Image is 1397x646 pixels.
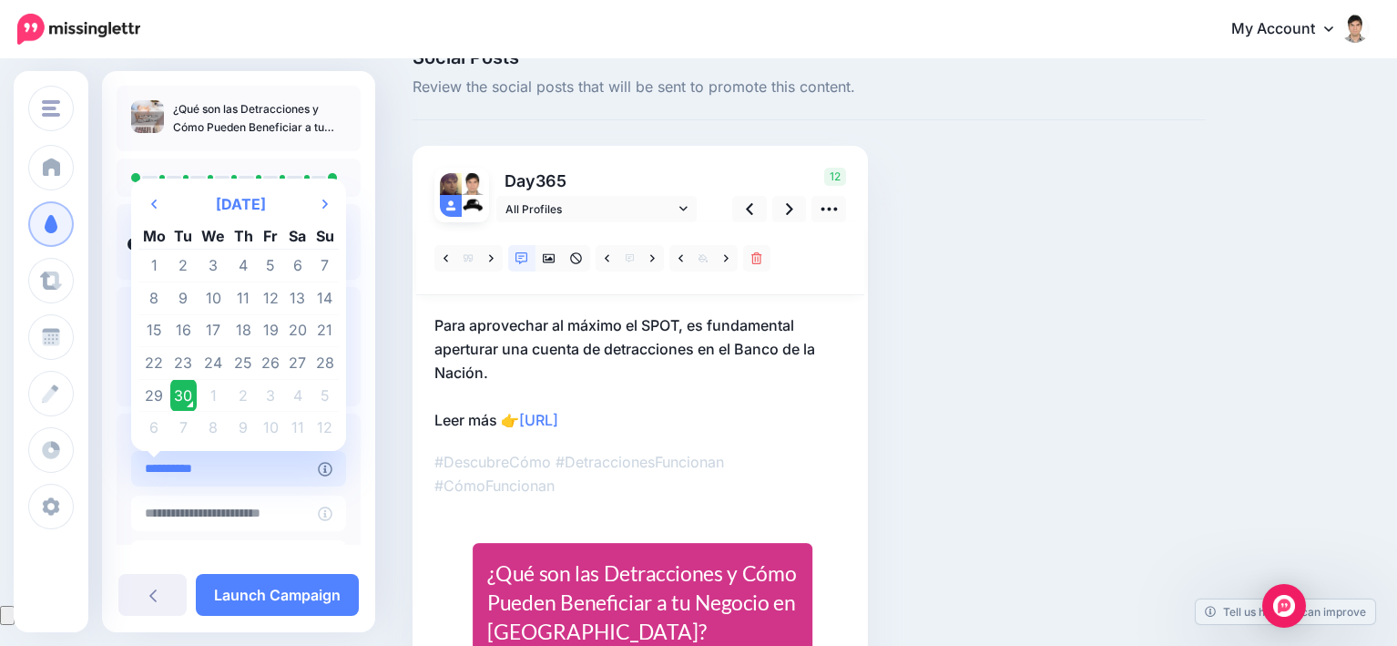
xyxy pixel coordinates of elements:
td: 11 [284,412,311,444]
td: 4 [284,379,311,412]
td: 3 [257,379,284,412]
td: 16 [170,314,198,347]
svg: Next Month [322,197,328,211]
p: Para aprovechar al máximo el SPOT, es fundamental aperturar una cuenta de detracciones en el Banc... [434,313,846,432]
td: 1 [138,250,170,282]
p: #DescubreCómo #DetraccionesFuncionan #CómoFuncionan [434,450,846,497]
td: 20 [284,314,311,347]
img: menu.png [42,100,60,117]
p: Day [496,168,699,194]
td: 5 [311,379,339,412]
img: user_default_image.png [440,195,462,217]
td: 27 [284,347,311,380]
td: 21 [311,314,339,347]
td: 12 [257,282,284,315]
span: Social Posts [413,48,1206,67]
a: [URL] [519,411,558,429]
td: 4 [229,250,258,282]
td: 10 [197,282,229,315]
th: Th [229,222,258,250]
td: 30 [170,379,198,412]
span: All Profiles [505,200,675,219]
span: 12 [824,168,846,186]
td: 25 [229,347,258,380]
td: 5 [257,250,284,282]
th: Select Month [170,186,311,222]
img: 847e6420105265f72a2f47bbdfaa8c77-44369.jpeg [440,173,462,195]
td: 10 [257,412,284,444]
td: 28 [311,347,339,380]
td: 22 [138,347,170,380]
th: Tu [170,222,198,250]
td: 18 [229,314,258,347]
td: 2 [229,379,258,412]
td: 9 [229,412,258,444]
td: 17 [197,314,229,347]
td: 9 [170,282,198,315]
td: 8 [138,282,170,315]
td: 7 [170,412,198,444]
td: 15 [138,314,170,347]
img: eb9a09c0010d053116ee8b96db3ddaaf_thumb.jpg [131,100,164,133]
td: 12 [311,412,339,444]
p: ¿Qué son las Detracciones y Cómo Pueden Beneficiar a tu Negocio en [GEOGRAPHIC_DATA]? [173,100,346,137]
img: picture-bsa70547.png [462,173,484,195]
a: My Account [1213,7,1370,52]
img: Missinglettr [17,14,140,45]
div: Open Intercom Messenger [1262,584,1306,628]
th: Fr [257,222,284,250]
span: Review the social posts that will be sent to promote this content. [413,76,1206,99]
td: 29 [138,379,170,412]
td: 23 [170,347,198,380]
div: ¿Qué son las Detracciones y Cómo Pueden Beneficiar a tu Negocio en [GEOGRAPHIC_DATA]? [487,559,797,646]
td: 13 [284,282,311,315]
td: 3 [197,250,229,282]
img: picture-bsa70548.png [462,195,484,217]
td: 1 [197,379,229,412]
td: 6 [284,250,311,282]
td: 6 [138,412,170,444]
td: 8 [197,412,229,444]
a: All Profiles [496,196,697,222]
td: 19 [257,314,284,347]
td: 26 [257,347,284,380]
th: Su [311,222,339,250]
th: Sa [284,222,311,250]
td: 14 [311,282,339,315]
td: 2 [170,250,198,282]
span: 365 [535,171,566,190]
th: We [197,222,229,250]
svg: Previous Month [151,197,157,211]
td: 24 [197,347,229,380]
a: Tell us how we can improve [1196,600,1375,624]
th: Mo [138,222,170,250]
td: 11 [229,282,258,315]
td: 7 [311,250,339,282]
